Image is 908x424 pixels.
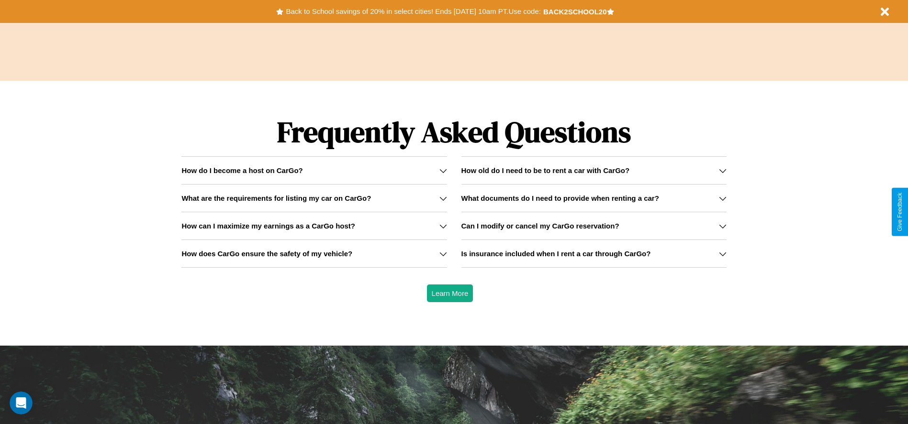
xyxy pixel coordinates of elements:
[897,193,903,231] div: Give Feedback
[181,166,303,174] h3: How do I become a host on CarGo?
[181,222,355,230] h3: How can I maximize my earnings as a CarGo host?
[181,194,371,202] h3: What are the requirements for listing my car on CarGo?
[181,108,726,156] h1: Frequently Asked Questions
[461,250,651,258] h3: Is insurance included when I rent a car through CarGo?
[461,222,619,230] h3: Can I modify or cancel my CarGo reservation?
[181,250,352,258] h3: How does CarGo ensure the safety of my vehicle?
[10,391,33,414] iframe: Intercom live chat
[461,194,659,202] h3: What documents do I need to provide when renting a car?
[283,5,543,18] button: Back to School savings of 20% in select cities! Ends [DATE] 10am PT.Use code:
[427,284,473,302] button: Learn More
[543,8,607,16] b: BACK2SCHOOL20
[461,166,630,174] h3: How old do I need to be to rent a car with CarGo?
